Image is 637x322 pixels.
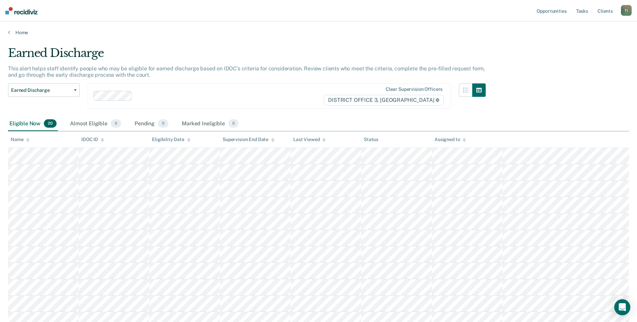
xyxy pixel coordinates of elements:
[8,117,58,131] div: Eligible Now20
[11,137,29,142] div: Name
[158,119,168,128] span: 0
[44,119,57,128] span: 20
[8,83,80,97] button: Earned Discharge
[621,5,632,16] button: TI
[293,137,326,142] div: Last Viewed
[180,117,240,131] div: Marked Ineligible0
[5,7,37,14] img: Recidiviz
[111,119,121,128] span: 0
[81,137,104,142] div: IDOC ID
[324,95,444,106] span: DISTRICT OFFICE 3, [GEOGRAPHIC_DATA]
[386,86,443,92] div: Clear supervision officers
[614,299,630,315] div: Open Intercom Messenger
[8,65,485,78] p: This alert helps staff identify people who may be eligible for earned discharge based on IDOC’s c...
[11,87,71,93] span: Earned Discharge
[152,137,190,142] div: Eligibility Date
[223,137,274,142] div: Supervision End Date
[8,46,486,65] div: Earned Discharge
[8,29,629,36] a: Home
[69,117,123,131] div: Almost Eligible0
[133,117,170,131] div: Pending0
[434,137,466,142] div: Assigned to
[228,119,239,128] span: 0
[364,137,378,142] div: Status
[621,5,632,16] div: T I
